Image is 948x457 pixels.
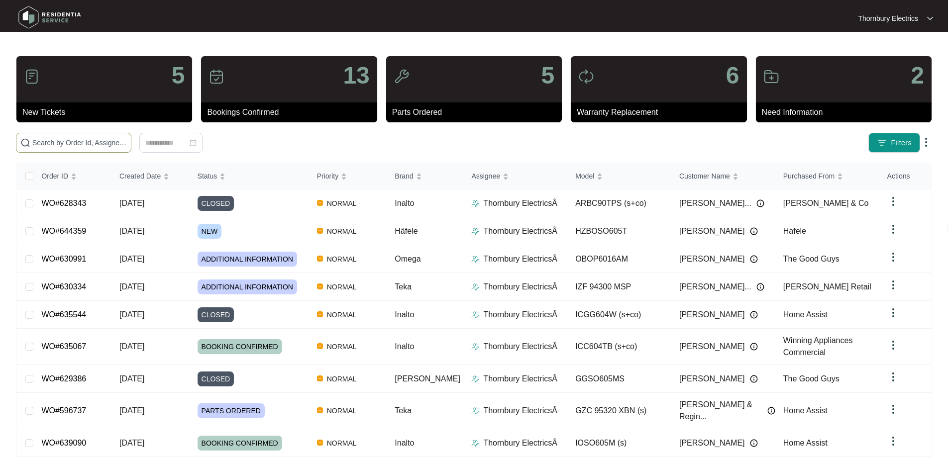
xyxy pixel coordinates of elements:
[483,253,557,265] p: Thornbury ElectricsÂ
[783,199,869,207] span: [PERSON_NAME] & Co
[323,309,361,321] span: NORMAL
[679,197,751,209] span: [PERSON_NAME]...
[483,281,557,293] p: Thornbury ElectricsÂ
[395,255,421,263] span: Omega
[750,375,758,383] img: Info icon
[911,64,924,88] p: 2
[119,227,144,235] span: [DATE]
[483,373,557,385] p: Thornbury ElectricsÂ
[317,200,323,206] img: Vercel Logo
[471,407,479,415] img: Assigner Icon
[679,341,745,353] span: [PERSON_NAME]
[41,199,86,207] a: WO#628343
[198,403,265,418] span: PARTS ORDERED
[483,225,557,237] p: Thornbury ElectricsÂ
[858,13,918,23] p: Thornbury Electrics
[541,64,554,88] p: 5
[567,245,671,273] td: OBOP6016AM
[119,439,144,447] span: [DATE]
[483,341,557,353] p: Thornbury ElectricsÂ
[33,163,111,189] th: Order ID
[679,399,762,423] span: [PERSON_NAME] & Regin...
[567,163,671,189] th: Model
[783,439,828,447] span: Home Assist
[750,439,758,447] img: Info icon
[317,311,323,317] img: Vercel Logo
[317,375,323,381] img: Vercel Logo
[41,310,86,319] a: WO#635544
[679,309,745,321] span: [PERSON_NAME]
[891,138,912,148] span: Filters
[471,439,479,447] img: Assigner Icon
[783,336,853,357] span: Winning Appliances Commercial
[767,407,775,415] img: Info icon
[317,440,323,446] img: Vercel Logo
[567,365,671,393] td: GGSO605MS
[471,227,479,235] img: Assigner Icon
[119,282,144,291] span: [DATE]
[471,171,500,182] span: Assignee
[783,406,828,415] span: Home Assist
[394,69,410,85] img: icon
[471,255,479,263] img: Assigner Icon
[679,253,745,265] span: [PERSON_NAME]
[387,163,463,189] th: Brand
[483,309,557,321] p: Thornbury ElectricsÂ
[198,224,222,239] span: NEW
[783,282,871,291] span: [PERSON_NAME] Retail
[756,283,764,291] img: Info icon
[887,403,899,415] img: dropdown arrow
[887,195,899,207] img: dropdown arrow
[575,171,594,182] span: Model
[22,106,192,118] p: New Tickets
[567,273,671,301] td: IZF 94300 MSP
[750,255,758,263] img: Info icon
[395,282,412,291] span: Teka
[567,429,671,457] td: IOSO605M (s)
[879,163,931,189] th: Actions
[578,69,594,85] img: icon
[887,251,899,263] img: dropdown arrow
[750,227,758,235] img: Info icon
[323,373,361,385] span: NORMAL
[395,342,414,351] span: Inalto
[671,163,775,189] th: Customer Name
[920,136,932,148] img: dropdown arrow
[119,342,144,351] span: [DATE]
[119,171,161,182] span: Created Date
[317,228,323,234] img: Vercel Logo
[323,197,361,209] span: NORMAL
[207,106,377,118] p: Bookings Confirmed
[20,138,30,148] img: search-icon
[41,406,86,415] a: WO#596737
[323,405,361,417] span: NORMAL
[567,189,671,217] td: ARBC90TPS (s+co)
[119,199,144,207] span: [DATE]
[323,253,361,265] span: NORMAL
[41,439,86,447] a: WO#639090
[927,16,933,21] img: dropdown arrow
[111,163,190,189] th: Created Date
[323,437,361,449] span: NORMAL
[679,281,751,293] span: [PERSON_NAME]...
[41,342,86,351] a: WO#635067
[41,227,86,235] a: WO#644359
[887,307,899,319] img: dropdown arrow
[317,171,339,182] span: Priority
[756,199,764,207] img: Info icon
[887,223,899,235] img: dropdown arrow
[783,310,828,319] span: Home Assist
[567,393,671,429] td: GZC 95320 XBN (s)
[198,371,234,386] span: CLOSED
[323,225,361,237] span: NORMAL
[775,163,879,189] th: Purchased From
[471,375,479,383] img: Assigner Icon
[395,171,413,182] span: Brand
[119,310,144,319] span: [DATE]
[392,106,562,118] p: Parts Ordered
[41,255,86,263] a: WO#630991
[198,436,282,451] span: BOOKING CONFIRMED
[198,279,297,294] span: ADDITIONAL INFORMATION
[483,437,557,449] p: Thornbury ElectricsÂ
[317,343,323,349] img: Vercel Logo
